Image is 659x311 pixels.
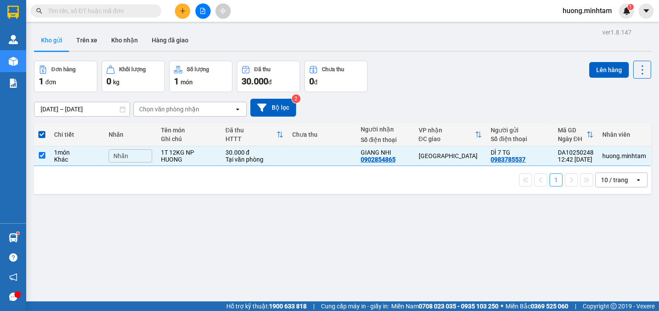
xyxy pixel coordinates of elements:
div: Trạm Đông Á [7,7,67,28]
img: logo-vxr [7,6,19,19]
div: Tại văn phòng [225,156,284,163]
div: Đã thu [225,127,277,134]
div: VP nhận [419,127,475,134]
div: ver 1.8.147 [602,28,632,37]
span: file-add [200,8,206,14]
div: Số điện thoại [361,136,410,143]
div: Chưa thu [292,131,352,138]
span: 30.000 [242,76,268,86]
button: plus [175,3,190,19]
strong: 1900 633 818 [269,303,307,310]
div: 1 món [54,149,100,156]
div: huong.minhtam [602,152,646,159]
button: Chưa thu0đ [304,61,368,92]
div: 30.000 đ [225,149,284,156]
span: Đã [PERSON_NAME] : [7,56,68,75]
div: Ngày ĐH [558,135,587,142]
span: Hỗ trợ kỹ thuật: [226,301,307,311]
strong: 0708 023 035 - 0935 103 250 [419,303,499,310]
div: Khác [54,156,100,163]
span: Miền Bắc [505,301,568,311]
input: Tìm tên, số ĐT hoặc mã đơn [48,6,151,16]
sup: 1 [628,4,634,10]
button: Khối lượng0kg [102,61,165,92]
div: 1T 12KG NP [161,149,217,156]
div: ĐC giao [419,135,475,142]
div: 30.000 [7,56,68,86]
span: huong.minhtam [556,5,619,16]
strong: 0369 525 060 [531,303,568,310]
th: Toggle SortBy [414,123,487,146]
div: Người gửi [491,127,549,134]
input: Select a date range. [34,102,130,116]
span: Cung cấp máy in - giấy in: [321,301,389,311]
div: Đã thu [254,66,270,73]
div: Số lượng [187,66,209,73]
span: | [575,301,576,311]
th: Toggle SortBy [221,123,288,146]
div: DÌ 7 TG [491,149,549,156]
span: Miền Nam [391,301,499,311]
div: DÌ 7 TG [7,28,67,39]
div: Chưa thu [322,66,344,73]
div: DA10250248 [558,149,594,156]
div: Tên món [161,127,217,134]
div: [GEOGRAPHIC_DATA] [73,7,161,27]
button: aim [215,3,231,19]
th: Toggle SortBy [553,123,598,146]
span: plus [180,8,186,14]
button: Bộ lọc [250,99,296,117]
span: aim [220,8,226,14]
button: file-add [195,3,211,19]
span: message [9,293,17,301]
button: 1 [550,173,563,187]
span: copyright [611,303,617,309]
div: Số điện thoại [491,135,549,142]
div: Ghi chú [161,135,217,142]
div: Người nhận [361,126,410,133]
div: HTTT [225,135,277,142]
div: Nhãn [109,131,152,138]
span: 1 [39,76,44,86]
span: 0 [309,76,314,86]
span: 1 [174,76,179,86]
span: search [36,8,42,14]
span: đơn [45,79,56,86]
span: caret-down [642,7,650,15]
div: Nhân viên [602,131,646,138]
div: HUONG [161,156,217,163]
div: 0902854865 [361,156,396,163]
span: 1 [629,4,632,10]
img: warehouse-icon [9,233,18,242]
div: 0983785537 [491,156,526,163]
button: Đơn hàng1đơn [34,61,97,92]
span: kg [113,79,120,86]
svg: open [234,106,241,113]
img: solution-icon [9,79,18,88]
div: [GEOGRAPHIC_DATA] [419,152,482,159]
img: warehouse-icon [9,35,18,44]
div: Đơn hàng [51,66,75,73]
span: đ [314,79,318,86]
span: 0 [106,76,111,86]
span: ⚪️ [501,304,503,308]
sup: 2 [292,94,300,103]
sup: 1 [17,232,19,235]
span: notification [9,273,17,281]
button: Trên xe [69,30,104,51]
div: Mã GD [558,127,587,134]
button: Kho nhận [104,30,145,51]
div: 12:42 [DATE] [558,156,594,163]
button: caret-down [639,3,654,19]
div: Khối lượng [119,66,146,73]
span: Nhận: [73,7,94,17]
img: icon-new-feature [623,7,631,15]
img: warehouse-icon [9,57,18,66]
div: Chọn văn phòng nhận [139,105,199,114]
button: Kho gửi [34,30,69,51]
span: Gửi: [7,8,21,17]
button: Hàng đã giao [145,30,195,51]
svg: open [635,176,642,183]
span: đ [268,79,272,86]
span: | [313,301,314,311]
